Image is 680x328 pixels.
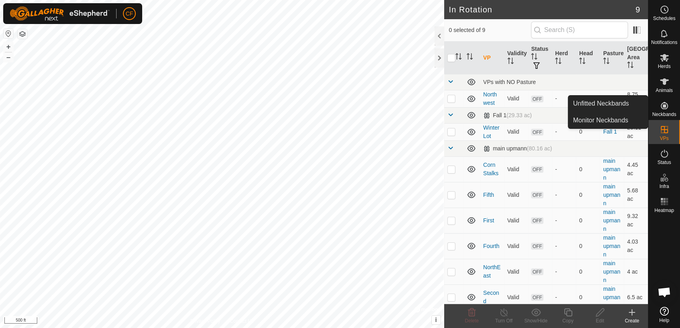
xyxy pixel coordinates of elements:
div: Open chat [652,280,676,304]
td: 0 [576,90,600,107]
span: CF [126,10,133,18]
span: OFF [531,294,543,301]
span: Monitor Neckbands [573,116,628,125]
div: main upmann [483,145,552,152]
button: Map Layers [18,29,27,39]
div: VPs with NO Pasture [483,79,645,85]
td: 29.11 ac [624,123,648,140]
span: Heatmap [654,208,674,213]
div: - [555,165,573,174]
a: main upmann [603,286,620,309]
a: Privacy Policy [190,318,220,325]
a: Winter Lot [483,124,499,139]
td: 4.45 ac [624,156,648,182]
button: Reset Map [4,29,13,38]
span: (80.16 ac) [527,145,552,152]
td: 9.32 ac [624,208,648,233]
td: 6.5 ac [624,284,648,310]
p-sorticon: Activate to sort [467,54,473,61]
th: Validity [504,42,528,74]
div: - [555,293,573,302]
span: 9 [636,4,640,16]
input: Search (S) [531,22,628,38]
span: OFF [531,268,543,275]
td: Valid [504,233,528,259]
p-sorticon: Activate to sort [579,59,585,65]
a: main upmann [603,234,620,258]
span: OFF [531,129,543,136]
td: Valid [504,156,528,182]
div: - [555,242,573,250]
span: VPs [660,136,668,141]
span: OFF [531,243,543,250]
span: Neckbands [652,112,676,117]
span: Infra [659,184,669,189]
span: Delete [465,318,479,324]
th: [GEOGRAPHIC_DATA] Area [624,42,648,74]
span: 0 selected of 9 [449,26,531,34]
p-sorticon: Activate to sort [555,59,561,65]
span: OFF [531,166,543,173]
button: + [4,42,13,52]
span: Notifications [651,40,677,45]
td: 0 [576,182,600,208]
a: Second [483,290,499,304]
a: Fall 1 [603,128,617,135]
th: Herd [552,42,576,74]
div: - [555,191,573,199]
a: Fifth [483,192,494,198]
a: NorthEast [483,264,501,279]
button: – [4,52,13,62]
span: OFF [531,96,543,102]
a: main upmann [603,260,620,283]
span: Herds [658,64,670,69]
a: main upmann [603,183,620,206]
button: i [432,316,441,324]
a: Monitor Neckbands [568,112,648,128]
p-sorticon: Activate to sort [603,59,610,65]
td: 0 [576,208,600,233]
h2: In Rotation [449,5,636,14]
p-sorticon: Activate to sort [531,54,537,61]
a: Unfitted Neckbands [568,96,648,112]
p-sorticon: Activate to sort [627,63,634,69]
span: OFF [531,217,543,224]
td: 0 [576,156,600,182]
th: Pasture [600,42,624,74]
td: 5.68 ac [624,182,648,208]
div: Turn Off [488,317,520,324]
td: 4.03 ac [624,233,648,259]
div: - [555,216,573,225]
td: - [600,90,624,107]
div: Edit [584,317,616,324]
td: Valid [504,90,528,107]
td: 0 [576,123,600,140]
a: First [483,217,494,224]
td: 4 ac [624,259,648,284]
div: Copy [552,317,584,324]
span: Schedules [653,16,675,21]
td: Valid [504,208,528,233]
a: Contact Us [230,318,253,325]
img: Gallagher Logo [10,6,110,21]
td: 0 [576,259,600,284]
span: Animals [656,88,673,93]
a: Help [648,304,680,326]
td: Valid [504,182,528,208]
span: i [435,316,437,323]
a: Fourth [483,243,499,249]
span: Unfitted Neckbands [573,99,629,108]
td: Valid [504,259,528,284]
a: main upmann [603,158,620,181]
a: Northwest [483,91,497,106]
p-sorticon: Activate to sort [507,59,514,65]
span: OFF [531,192,543,198]
a: main upmann [603,209,620,232]
div: Fall 1 [483,112,532,119]
span: Help [659,318,669,323]
div: Create [616,317,648,324]
div: - [555,94,573,103]
td: 0 [576,233,600,259]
